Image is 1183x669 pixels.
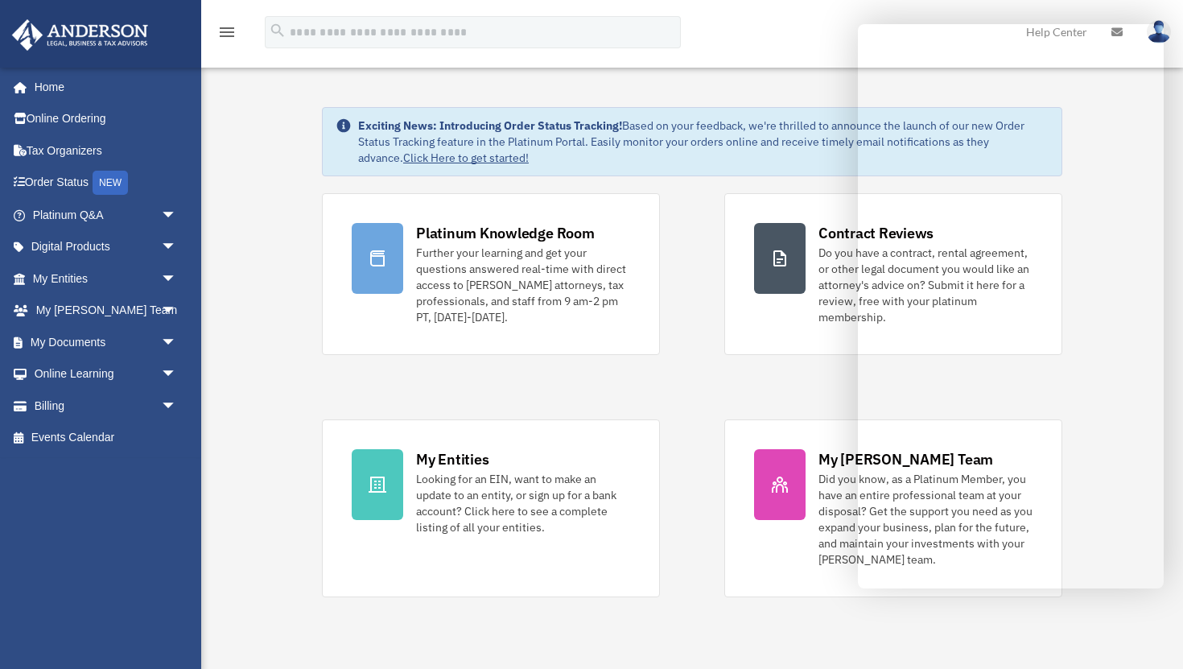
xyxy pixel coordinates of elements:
[11,295,201,327] a: My [PERSON_NAME] Teamarrow_drop_down
[11,262,201,295] a: My Entitiesarrow_drop_down
[161,358,193,391] span: arrow_drop_down
[818,245,1033,325] div: Do you have a contract, rental agreement, or other legal document you would like an attorney's ad...
[1147,20,1171,43] img: User Pic
[11,134,201,167] a: Tax Organizers
[11,103,201,135] a: Online Ordering
[416,223,595,243] div: Platinum Knowledge Room
[724,193,1062,355] a: Contract Reviews Do you have a contract, rental agreement, or other legal document you would like...
[724,419,1062,597] a: My [PERSON_NAME] Team Did you know, as a Platinum Member, you have an entire professional team at...
[7,19,153,51] img: Anderson Advisors Platinum Portal
[358,118,1049,166] div: Based on your feedback, we're thrilled to announce the launch of our new Order Status Tracking fe...
[161,390,193,423] span: arrow_drop_down
[818,471,1033,568] div: Did you know, as a Platinum Member, you have an entire professional team at your disposal? Get th...
[11,422,201,454] a: Events Calendar
[11,199,201,231] a: Platinum Q&Aarrow_drop_down
[161,231,193,264] span: arrow_drop_down
[858,24,1164,588] iframe: Chat Window
[161,199,193,232] span: arrow_drop_down
[11,71,193,103] a: Home
[269,22,286,39] i: search
[11,326,201,358] a: My Documentsarrow_drop_down
[11,167,201,200] a: Order StatusNEW
[93,171,128,195] div: NEW
[11,358,201,390] a: Online Learningarrow_drop_down
[818,223,934,243] div: Contract Reviews
[416,449,488,469] div: My Entities
[217,23,237,42] i: menu
[161,295,193,328] span: arrow_drop_down
[161,326,193,359] span: arrow_drop_down
[403,151,529,165] a: Click Here to get started!
[11,231,201,263] a: Digital Productsarrow_drop_down
[161,262,193,295] span: arrow_drop_down
[818,449,993,469] div: My [PERSON_NAME] Team
[358,118,622,133] strong: Exciting News: Introducing Order Status Tracking!
[416,471,630,535] div: Looking for an EIN, want to make an update to an entity, or sign up for a bank account? Click her...
[217,28,237,42] a: menu
[322,419,660,597] a: My Entities Looking for an EIN, want to make an update to an entity, or sign up for a bank accoun...
[416,245,630,325] div: Further your learning and get your questions answered real-time with direct access to [PERSON_NAM...
[322,193,660,355] a: Platinum Knowledge Room Further your learning and get your questions answered real-time with dire...
[11,390,201,422] a: Billingarrow_drop_down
